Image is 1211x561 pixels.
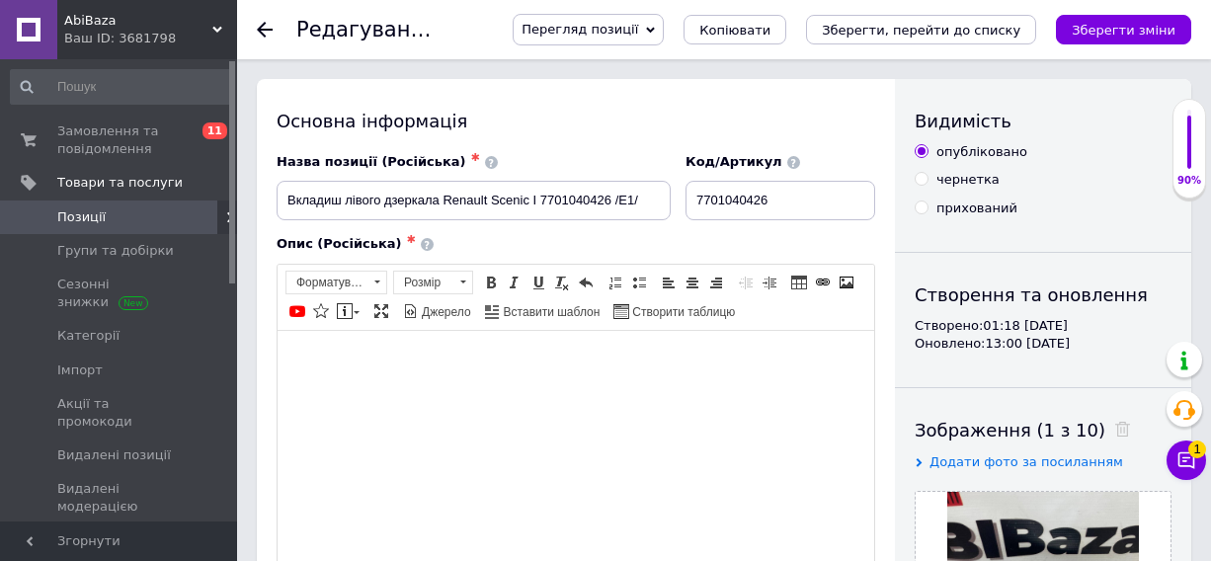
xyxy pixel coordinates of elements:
[575,272,597,293] a: Повернути (Ctrl+Z)
[57,446,171,464] span: Видалені позиції
[551,272,573,293] a: Видалити форматування
[699,23,770,38] span: Копіювати
[57,395,183,431] span: Акції та промокоди
[610,300,738,322] a: Створити таблицю
[277,109,875,133] div: Основна інформація
[822,23,1020,38] i: Зберегти, перейти до списку
[915,317,1171,335] div: Створено: 01:18 [DATE]
[1188,441,1206,458] span: 1
[10,69,232,105] input: Пошук
[929,454,1123,469] span: Додати фото за посиланням
[522,22,638,37] span: Перегляд позиції
[57,174,183,192] span: Товари та послуги
[936,171,1000,189] div: чернетка
[686,154,782,169] span: Код/Артикул
[57,208,106,226] span: Позиції
[504,272,525,293] a: Курсив (Ctrl+I)
[286,300,308,322] a: Додати відео з YouTube
[57,122,183,158] span: Замовлення та повідомлення
[57,327,120,345] span: Категорії
[759,272,780,293] a: Збільшити відступ
[286,272,367,293] span: Форматування
[57,480,183,516] span: Видалені модерацією
[682,272,703,293] a: По центру
[915,109,1171,133] div: Видимість
[419,304,471,321] span: Джерело
[684,15,786,44] button: Копіювати
[57,361,103,379] span: Імпорт
[394,272,453,293] span: Розмір
[628,272,650,293] a: Вставити/видалити маркований список
[296,18,1173,41] h1: Редагування позиції: Вкладиш лівого дзеркала Renault Scenic I 7701040426 /Е1/
[501,304,601,321] span: Вставити шаблон
[277,181,671,220] input: Наприклад, H&M жіноча сукня зелена 38 розмір вечірня максі з блискітками
[1072,23,1175,38] i: Зберегти зміни
[915,335,1171,353] div: Оновлено: 13:00 [DATE]
[936,200,1017,217] div: прихований
[735,272,757,293] a: Зменшити відступ
[1172,99,1206,199] div: 90% Якість заповнення
[836,272,857,293] a: Зображення
[705,272,727,293] a: По правому краю
[64,30,237,47] div: Ваш ID: 3681798
[400,300,474,322] a: Джерело
[629,304,735,321] span: Створити таблицю
[915,282,1171,307] div: Створення та оновлення
[57,276,183,311] span: Сезонні знижки
[310,300,332,322] a: Вставити іконку
[277,236,402,251] span: Опис (Російська)
[605,272,626,293] a: Вставити/видалити нумерований список
[480,272,502,293] a: Жирний (Ctrl+B)
[482,300,604,322] a: Вставити шаблон
[936,143,1027,161] div: опубліковано
[788,272,810,293] a: Таблиця
[806,15,1036,44] button: Зберегти, перейти до списку
[527,272,549,293] a: Підкреслений (Ctrl+U)
[202,122,227,139] span: 11
[285,271,387,294] a: Форматування
[407,233,416,246] span: ✱
[658,272,680,293] a: По лівому краю
[370,300,392,322] a: Максимізувати
[471,151,480,164] span: ✱
[57,242,174,260] span: Групи та добірки
[334,300,363,322] a: Вставити повідомлення
[277,154,466,169] span: Назва позиції (Російська)
[1167,441,1206,480] button: Чат з покупцем1
[1173,174,1205,188] div: 90%
[257,22,273,38] div: Повернутися назад
[915,418,1171,442] div: Зображення (1 з 10)
[1056,15,1191,44] button: Зберегти зміни
[393,271,473,294] a: Розмір
[64,12,212,30] span: AbiBaza
[812,272,834,293] a: Вставити/Редагувати посилання (Ctrl+L)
